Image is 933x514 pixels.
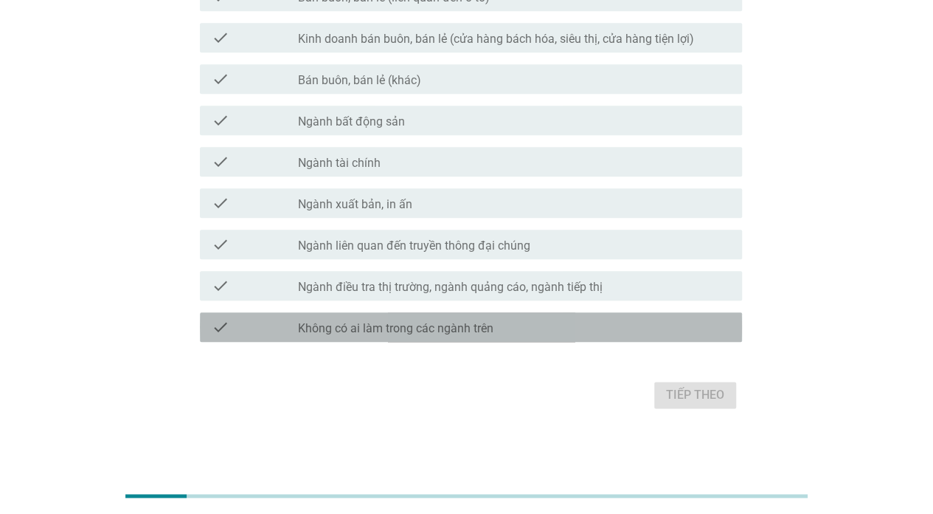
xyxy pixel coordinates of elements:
i: check [212,236,229,253]
label: Ngành tài chính [298,156,381,171]
label: Bán buôn, bán lẻ (khác) [298,73,421,88]
i: check [212,194,229,212]
i: check [212,277,229,295]
label: Ngành xuất bản, in ấn [298,197,412,212]
label: Ngành liên quan đến truyền thông đại chúng [298,239,530,253]
i: check [212,318,229,336]
i: check [212,29,229,47]
label: Ngành bất động sản [298,114,405,129]
label: Không có ai làm trong các ngành trên [298,321,493,336]
label: Kinh doanh bán buôn, bán lẻ (cửa hàng bách hóa, siêu thị, cửa hàng tiện lợi) [298,32,694,47]
i: check [212,70,229,88]
label: Ngành điều tra thị trường, ngành quảng cáo, ngành tiếp thị [298,280,603,295]
i: check [212,153,229,171]
i: check [212,112,229,129]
